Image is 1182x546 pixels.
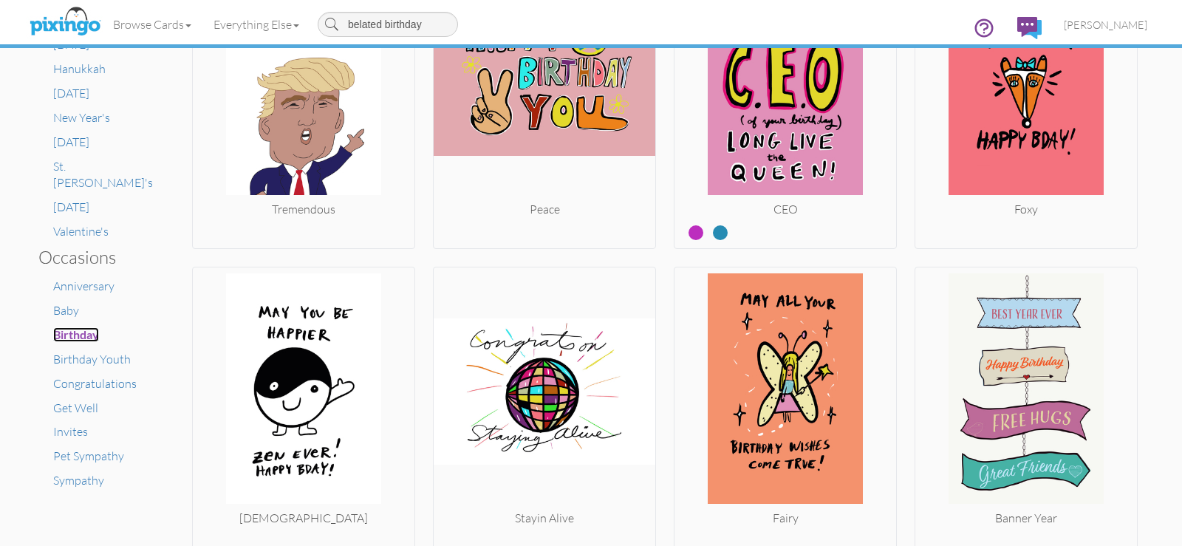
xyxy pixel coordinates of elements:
img: 20210111-234305-5a1ba1939001-500.jpg [434,273,655,510]
a: [PERSON_NAME] [1053,6,1158,44]
div: Fairy [674,510,896,527]
span: Birthday [53,327,99,341]
div: Foxy [915,201,1137,218]
a: Pet Sympathy [53,448,124,463]
a: Valentine's [53,224,109,239]
img: 20210111-234338-6c8aa393a8b7-500.jpg [674,273,896,510]
a: Everything Else [202,6,310,43]
div: [DEMOGRAPHIC_DATA] [193,510,414,527]
div: CEO [674,201,896,218]
div: Tremendous [193,201,414,218]
span: [PERSON_NAME] [1064,18,1147,31]
a: Invites [53,424,88,439]
h3: Occasions [38,248,146,267]
a: [DATE] [53,199,89,214]
div: Peace [434,201,655,218]
a: New Year's [53,110,110,125]
a: Get Well [53,400,98,415]
a: Congratulations [53,376,137,391]
input: Search cards [318,12,458,37]
div: Stayin Alive [434,510,655,527]
a: [DATE] [53,86,89,100]
a: Browse Cards [102,6,202,43]
img: comments.svg [1017,17,1042,39]
a: [DATE] [53,134,89,149]
div: Banner Year [915,510,1137,527]
a: Birthday Youth [53,352,131,366]
a: St. [PERSON_NAME]'s [53,159,153,191]
a: Sympathy [53,473,104,488]
a: Baby [53,303,79,318]
img: 20190727-193410-36de94777555-500.jpg [915,273,1137,510]
img: pixingo logo [26,4,104,41]
a: Anniversary [53,279,115,293]
a: Birthday [53,327,99,342]
img: 20210111-234324-5e4f71e01b79-500.jpg [193,273,414,510]
a: Hanukkah [53,61,106,76]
